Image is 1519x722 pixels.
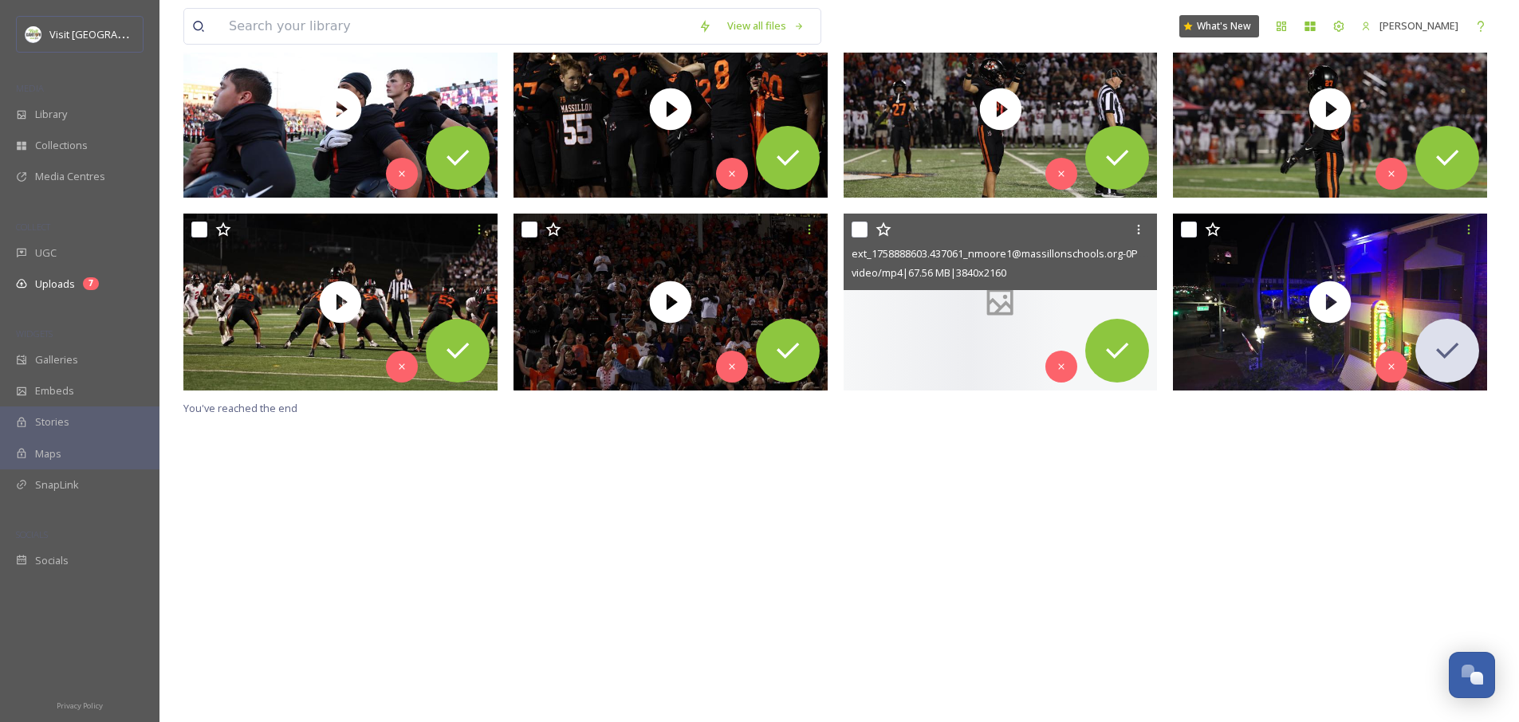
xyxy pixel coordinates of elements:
img: thumbnail [183,214,498,390]
span: Stories [35,414,69,430]
a: [PERSON_NAME] [1353,10,1466,41]
span: SnapLink [35,477,79,492]
span: Collections [35,138,88,153]
span: SOCIALS [16,528,48,540]
span: Maps [35,446,61,461]
span: [PERSON_NAME] [1379,18,1458,33]
img: thumbnail [514,22,828,198]
img: thumbnail [1173,22,1487,198]
a: View all files [719,10,813,41]
span: MEDIA [16,82,44,94]
a: Privacy Policy [57,695,103,714]
img: download.jpeg [26,26,41,42]
img: thumbnail [844,22,1158,198]
span: Library [35,107,67,122]
span: Privacy Policy [57,700,103,711]
button: Open Chat [1449,652,1495,698]
span: Visit [GEOGRAPHIC_DATA] [49,26,173,41]
span: You've reached the end [183,401,297,415]
input: Search your library [221,9,691,44]
span: COLLECT [16,221,50,233]
span: Uploads [35,277,75,292]
div: 7 [83,277,99,290]
span: Galleries [35,352,78,367]
span: Socials [35,553,69,568]
a: What's New [1179,15,1259,37]
span: ext_1758888603.437061_nmoore1@massillonschools.org-0P3A9887.MP4 [852,245,1195,261]
img: thumbnail [183,22,498,198]
img: thumbnail [1173,214,1487,390]
span: Media Centres [35,169,105,184]
span: WIDGETS [16,328,53,339]
span: video/mp4 | 67.56 MB | 3840 x 2160 [852,265,1006,280]
img: thumbnail [514,214,828,390]
span: Embeds [35,383,74,398]
span: UGC [35,245,57,261]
